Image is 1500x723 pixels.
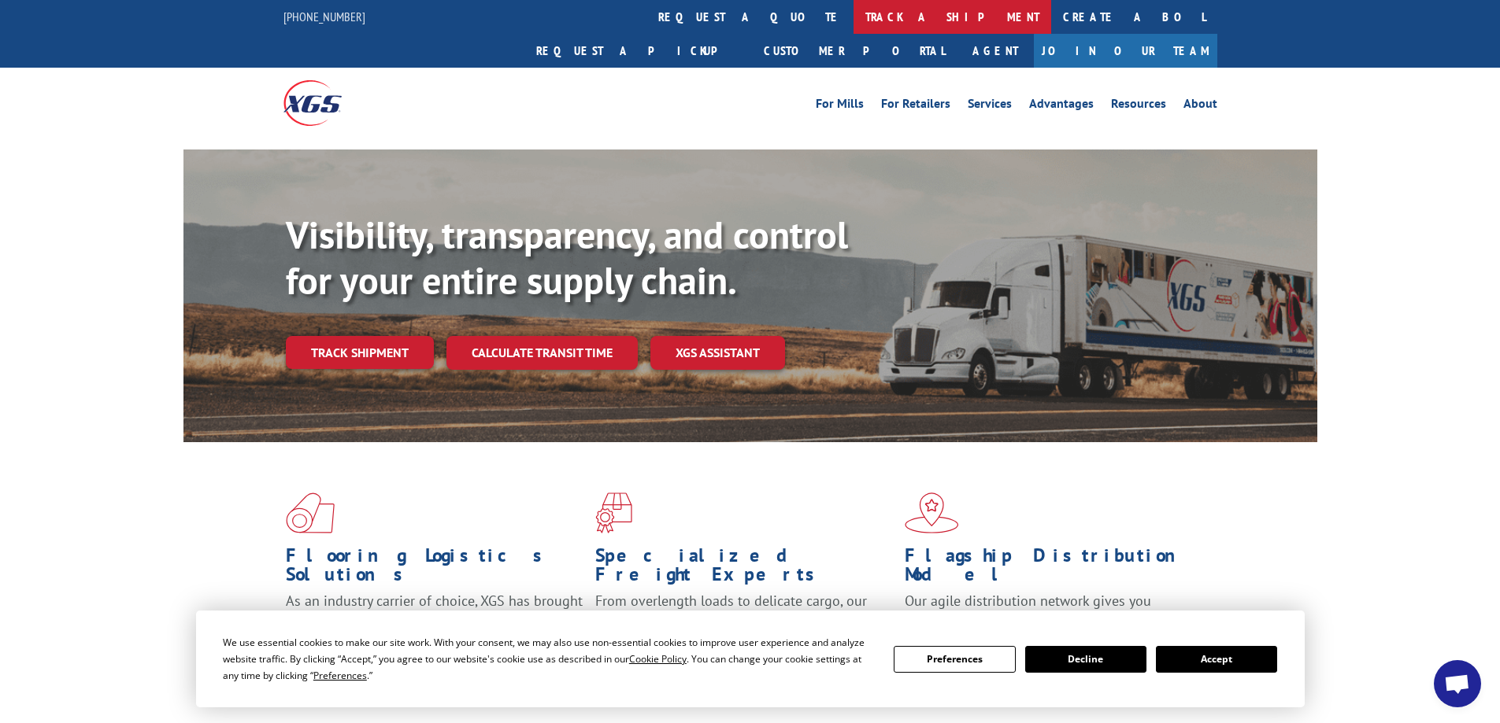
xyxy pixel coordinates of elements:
[286,492,335,533] img: xgs-icon-total-supply-chain-intelligence-red
[881,98,950,115] a: For Retailers
[595,546,893,592] h1: Specialized Freight Experts
[957,34,1034,68] a: Agent
[595,492,632,533] img: xgs-icon-focused-on-flooring-red
[816,98,864,115] a: For Mills
[1034,34,1217,68] a: Join Our Team
[905,592,1194,629] span: Our agile distribution network gives you nationwide inventory management on demand.
[905,546,1202,592] h1: Flagship Distribution Model
[1434,660,1481,707] div: Open chat
[283,9,365,24] a: [PHONE_NUMBER]
[752,34,957,68] a: Customer Portal
[446,336,638,370] a: Calculate transit time
[650,336,785,370] a: XGS ASSISTANT
[286,210,848,304] b: Visibility, transparency, and control for your entire supply chain.
[524,34,752,68] a: Request a pickup
[196,610,1305,707] div: Cookie Consent Prompt
[1156,646,1277,673] button: Accept
[223,634,875,684] div: We use essential cookies to make our site work. With your consent, we may also use non-essential ...
[968,98,1012,115] a: Services
[894,646,1015,673] button: Preferences
[1029,98,1094,115] a: Advantages
[1183,98,1217,115] a: About
[313,669,367,682] span: Preferences
[1025,646,1146,673] button: Decline
[1111,98,1166,115] a: Resources
[286,592,583,647] span: As an industry carrier of choice, XGS has brought innovation and dedication to flooring logistics...
[286,546,583,592] h1: Flooring Logistics Solutions
[629,652,687,666] span: Cookie Policy
[905,492,959,533] img: xgs-icon-flagship-distribution-model-red
[286,336,434,369] a: Track shipment
[595,592,893,662] p: From overlength loads to delicate cargo, our experienced staff knows the best way to move your fr...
